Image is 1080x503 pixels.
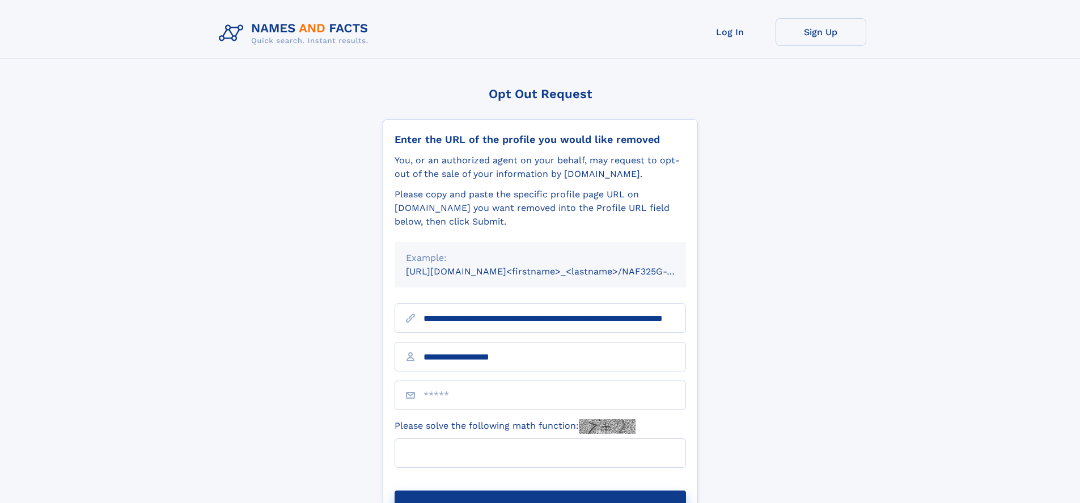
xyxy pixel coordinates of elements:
[395,154,686,181] div: You, or an authorized agent on your behalf, may request to opt-out of the sale of your informatio...
[214,18,378,49] img: Logo Names and Facts
[406,251,675,265] div: Example:
[395,419,636,434] label: Please solve the following math function:
[395,188,686,229] div: Please copy and paste the specific profile page URL on [DOMAIN_NAME] you want removed into the Pr...
[383,87,698,101] div: Opt Out Request
[776,18,866,46] a: Sign Up
[395,133,686,146] div: Enter the URL of the profile you would like removed
[406,266,708,277] small: [URL][DOMAIN_NAME]<firstname>_<lastname>/NAF325G-xxxxxxxx
[685,18,776,46] a: Log In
